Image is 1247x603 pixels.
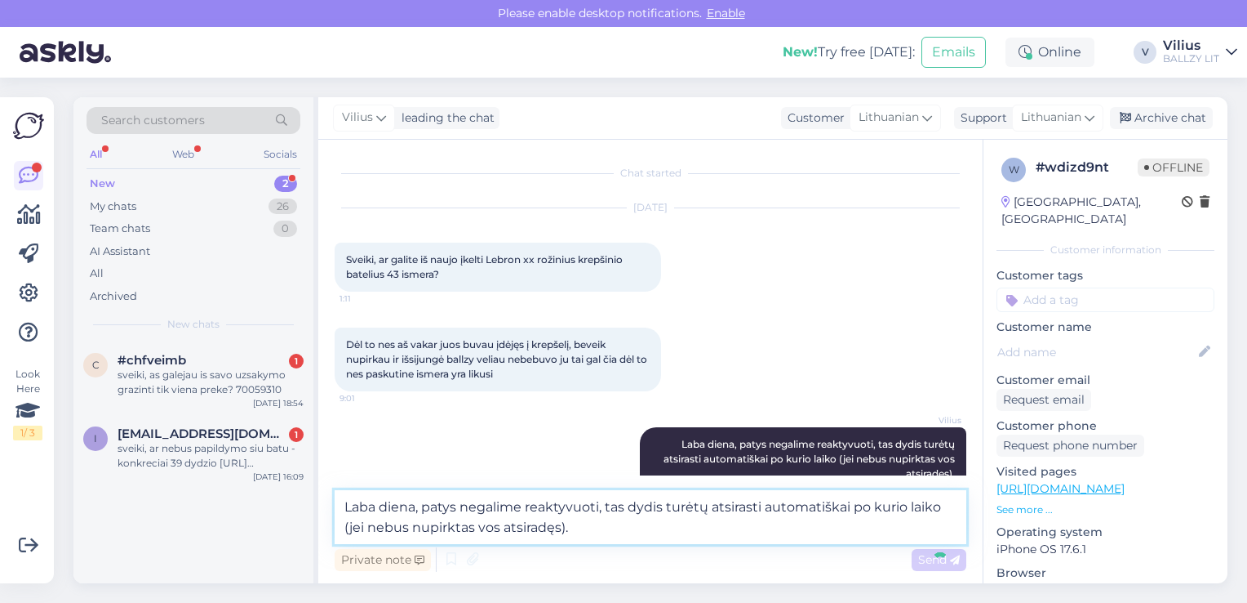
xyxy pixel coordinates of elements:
span: Enable [702,6,750,20]
span: Lithuanian [1021,109,1081,127]
button: Emails [921,37,986,68]
div: V [1134,41,1156,64]
div: Team chats [90,221,150,237]
div: [DATE] 18:54 [253,397,304,409]
img: Askly Logo [13,110,44,141]
a: [URL][DOMAIN_NAME] [996,481,1125,496]
div: Socials [260,144,300,165]
span: Vilius [342,109,373,127]
span: 9:01 [339,392,401,404]
div: [DATE] 16:09 [253,471,304,483]
div: All [87,144,105,165]
div: Request email [996,389,1091,411]
div: 2 [274,176,297,192]
span: Vilius [900,414,961,427]
div: BALLZY LIT [1163,52,1219,65]
p: See more ... [996,502,1214,517]
p: Safari 17.6 [996,582,1214,599]
div: 1 [289,354,304,368]
div: 1 [289,427,304,442]
span: Laba diena, patys negalime reaktyvuoti, tas dydis turėtų atsirasti automatiškai po kurio laiko (j... [663,438,957,480]
span: Offline [1138,159,1209,176]
span: Sveiki, ar galite iš naujo įkelti Lebron xx rožinius krepšinio batelius 43 ismera? [346,253,625,280]
span: i [94,432,97,444]
div: sveiki, ar nebus papildymo siu batu - konkreciai 39 dydzio [URL][DOMAIN_NAME] [118,441,304,471]
div: Try free [DATE]: [783,42,915,62]
p: Customer name [996,319,1214,336]
span: Dėl to nes aš vakar juos buvau įdėjęs į krepšelį, beveik nupirkau ir išsijungė ballzy veliau nebe... [346,338,650,380]
span: 1:11 [339,293,401,305]
div: [GEOGRAPHIC_DATA], [GEOGRAPHIC_DATA] [1001,194,1182,228]
div: 1 / 3 [13,426,42,440]
div: Web [169,144,197,165]
div: Chat started [335,166,966,181]
span: Search customers [101,112,205,129]
div: New [90,176,115,192]
span: New chats [167,317,220,332]
div: sveiki, as galejau is savo uzsakymo grazinti tik viena preke? 70059310 [118,368,304,397]
span: #chfveimb [118,353,186,368]
span: w [1009,163,1019,176]
p: Customer tags [996,267,1214,284]
a: ViliusBALLZY LIT [1163,39,1237,65]
div: Vilius [1163,39,1219,52]
div: Look Here [13,367,42,440]
span: Lithuanian [859,109,919,127]
p: Operating system [996,524,1214,541]
span: c [92,359,100,371]
input: Add name [997,343,1196,361]
p: Visited pages [996,463,1214,480]
div: leading the chat [395,109,495,127]
div: Archived [90,288,137,305]
div: Customer information [996,243,1214,257]
div: 26 [268,199,297,215]
p: iPhone OS 17.6.1 [996,541,1214,558]
div: My chats [90,199,136,215]
div: Customer [781,109,845,127]
span: ieva.gliaudele@gmail.com [118,427,287,441]
div: All [90,266,104,282]
div: Support [954,109,1007,127]
p: Customer email [996,372,1214,389]
div: Archive chat [1110,107,1213,129]
div: Online [1005,38,1094,67]
input: Add a tag [996,288,1214,312]
div: Request phone number [996,435,1144,457]
div: 0 [273,221,297,237]
div: [DATE] [335,200,966,215]
p: Customer phone [996,418,1214,435]
p: Browser [996,565,1214,582]
b: New! [783,44,818,60]
div: # wdizd9nt [1036,158,1138,177]
div: AI Assistant [90,243,150,260]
